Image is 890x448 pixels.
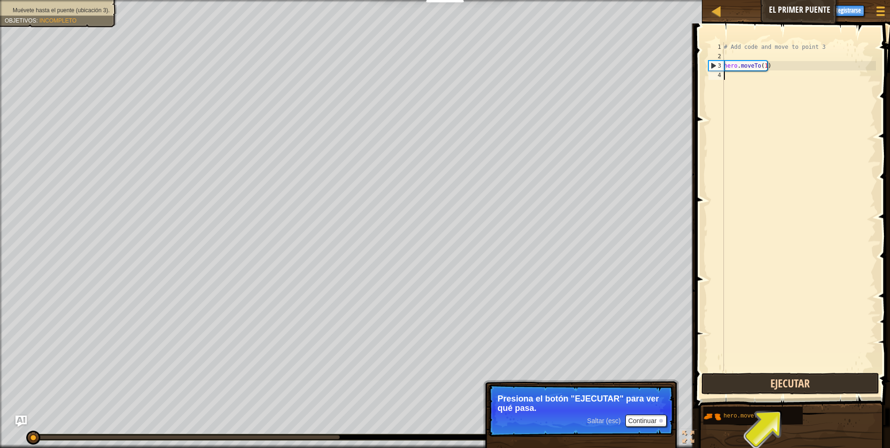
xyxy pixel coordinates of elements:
[39,17,76,24] span: Incompleto
[805,5,822,14] span: Pistas
[708,52,724,61] div: 2
[587,417,621,425] span: Saltar (esc)
[709,61,724,70] div: 3
[831,5,864,16] button: Registrarse
[723,413,771,419] span: hero.moveTo(n)
[5,7,110,15] li: Muévete hasta el puente (ubicación 3).
[36,17,39,24] span: :
[13,7,110,14] span: Muévete hasta el puente (ubicación 3).
[15,416,27,427] button: Ask AI
[679,429,698,448] button: Cambia a pantalla completa.
[5,17,36,24] span: Objetivos
[708,42,724,52] div: 1
[498,394,664,413] p: Presiona el botón "EJECUTAR" para ver qué pasa.
[625,415,667,427] button: Continuar
[708,70,724,80] div: 4
[775,2,800,19] button: Ask AI
[701,373,880,394] button: Ejecutar
[703,408,721,425] img: portrait.png
[780,5,796,14] span: Ask AI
